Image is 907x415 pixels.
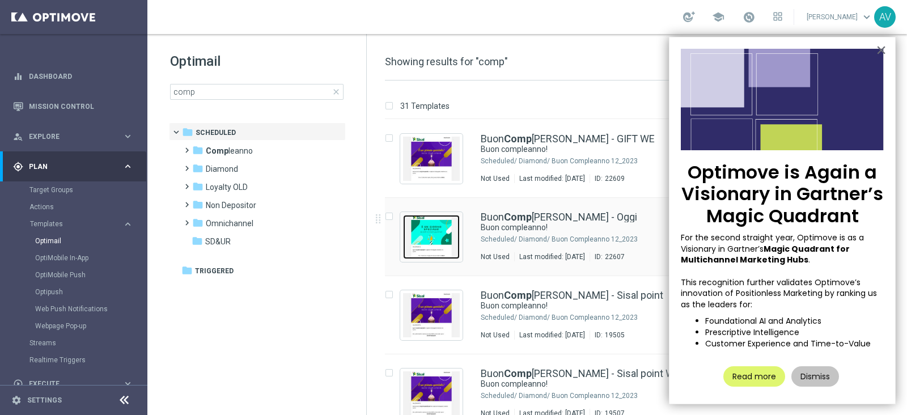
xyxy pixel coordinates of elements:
[205,236,231,247] span: SD&UR
[13,132,122,142] div: Explore
[29,334,146,352] div: Streams
[481,144,836,155] div: Buon compleanno!
[481,134,655,144] a: Buon[PERSON_NAME] - GIFT WE
[29,181,146,198] div: Target Groups
[170,84,344,100] input: Search Template
[504,211,532,223] b: Comp
[515,252,590,261] div: Last modified: [DATE]
[705,316,884,327] li: Foundational AI and Analytics
[481,222,836,233] div: Buon compleanno!
[13,71,23,82] i: equalizer
[876,41,887,59] button: Close
[519,391,836,400] div: Scheduled/Diamond/Buon Compleanno 12_2023
[29,133,122,140] span: Explore
[206,146,253,156] span: Compleanno
[481,379,809,389] a: Buon compleanno!
[35,270,118,280] a: OptiMobile Push
[29,185,118,194] a: Target Groups
[681,243,851,266] strong: Magic Quadrant for Multichannel Marketing Hubs
[481,331,510,340] div: Not Used
[206,182,248,192] span: Loyalty OLD
[681,162,884,227] p: Optimove is Again a Visionary in Gartner’s Magic Quadrant
[519,156,836,166] div: Scheduled/Diamond/Buon Compleanno 12_2023
[590,252,625,261] div: ID:
[29,163,122,170] span: Plan
[385,56,508,67] span: Showing results for "comp"
[206,146,228,155] b: Comp
[403,137,460,181] img: 22609.jpeg
[206,200,256,210] span: Non Depositor
[481,369,680,379] a: Buon[PERSON_NAME] - Sisal point WE
[481,212,637,222] a: Buon[PERSON_NAME] - Oggi
[481,379,836,389] div: Buon compleanno!
[192,235,203,247] i: folder
[605,331,625,340] div: 19505
[806,9,874,26] a: [PERSON_NAME]
[481,174,510,183] div: Not Used
[481,300,836,311] div: Buon compleanno!
[504,367,532,379] b: Comp
[504,289,532,301] b: Comp
[192,199,204,210] i: folder
[504,133,532,145] b: Comp
[29,91,133,121] a: Mission Control
[29,380,122,387] span: Execute
[122,161,133,172] i: keyboard_arrow_right
[29,198,146,215] div: Actions
[590,174,625,183] div: ID:
[122,378,133,389] i: keyboard_arrow_right
[712,11,724,23] span: school
[35,317,146,334] div: Webpage Pop-up
[206,218,253,228] span: Omnichannel
[791,366,839,387] button: Dismiss
[29,215,146,334] div: Templates
[11,395,22,405] i: settings
[515,331,590,340] div: Last modified: [DATE]
[122,219,133,230] i: keyboard_arrow_right
[35,283,146,300] div: Optipush
[13,162,23,172] i: gps_fixed
[374,120,905,198] div: Press SPACE to select this row.
[13,379,122,389] div: Execute
[374,276,905,354] div: Press SPACE to select this row.
[481,391,517,400] div: Scheduled/
[29,202,118,211] a: Actions
[192,145,204,156] i: folder
[705,327,884,338] li: Prescriptive Intelligence
[481,313,517,322] div: Scheduled/
[30,221,122,227] div: Templates
[13,162,122,172] div: Plan
[170,52,344,70] h1: Optimail
[122,131,133,142] i: keyboard_arrow_right
[808,254,810,265] span: .
[481,252,510,261] div: Not Used
[705,338,884,350] li: Customer Experience and Time-to-Value
[13,61,133,91] div: Dashboard
[861,11,873,23] span: keyboard_arrow_down
[35,249,146,266] div: OptiMobile In-App
[35,232,146,249] div: Optimail
[681,232,866,255] span: For the second straight year, Optimove is as a Visionary in Gartner’s
[35,253,118,262] a: OptiMobile In-App
[481,156,517,166] div: Scheduled/
[519,313,836,322] div: Scheduled/Diamond/Buon Compleanno 12_2023
[206,164,238,174] span: Diamond
[181,265,193,276] i: folder
[30,221,111,227] span: Templates
[515,174,590,183] div: Last modified: [DATE]
[519,235,836,244] div: Scheduled/Diamond/Buon Compleanno 12_2023
[27,397,62,404] a: Settings
[481,235,517,244] div: Scheduled/
[13,91,133,121] div: Mission Control
[192,163,204,174] i: folder
[29,352,146,369] div: Realtime Triggers
[374,198,905,276] div: Press SPACE to select this row.
[195,266,234,276] span: Triggered
[192,217,204,228] i: folder
[29,338,118,348] a: Streams
[481,222,809,233] a: Buon compleanno!
[182,126,193,138] i: folder
[481,290,663,300] a: Buon[PERSON_NAME] - Sisal point
[35,266,146,283] div: OptiMobile Push
[35,300,146,317] div: Web Push Notifications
